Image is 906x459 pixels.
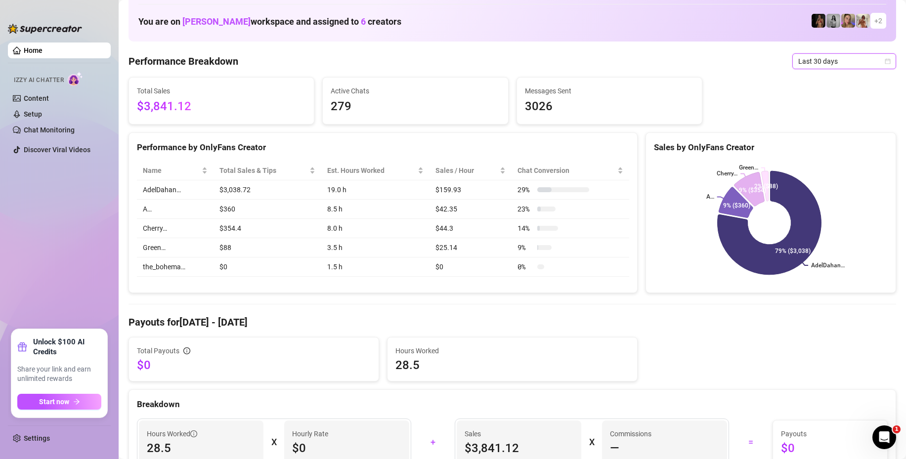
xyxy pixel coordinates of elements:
[321,257,430,277] td: 1.5 h
[735,434,767,450] div: =
[610,428,651,439] article: Commissions
[874,15,882,26] span: + 2
[137,357,371,373] span: $0
[137,257,214,277] td: the_bohema…
[214,180,321,200] td: $3,038.72
[33,337,101,357] strong: Unlock $100 AI Credits
[292,440,401,456] span: $0
[137,219,214,238] td: Cherry…
[885,58,891,64] span: calendar
[811,262,845,269] text: AdelDahan…
[739,165,758,171] text: Green…
[518,261,533,272] span: 0 %
[321,219,430,238] td: 8.0 h
[137,180,214,200] td: AdelDahan…
[812,14,825,28] img: the_bohema
[430,200,512,219] td: $42.35
[73,398,80,405] span: arrow-right
[214,200,321,219] td: $360
[138,16,401,27] h1: You are on workspace and assigned to creators
[430,238,512,257] td: $25.14
[512,161,629,180] th: Chat Conversion
[182,16,251,27] span: [PERSON_NAME]
[147,428,197,439] span: Hours Worked
[856,14,870,28] img: Green
[610,440,619,456] span: —
[24,126,75,134] a: Chat Monitoring
[518,204,533,214] span: 23 %
[706,194,714,201] text: A…
[327,165,416,176] div: Est. Hours Worked
[321,180,430,200] td: 19.0 h
[137,161,214,180] th: Name
[395,345,629,356] span: Hours Worked
[589,434,594,450] div: X
[331,97,500,116] span: 279
[781,428,879,439] span: Payouts
[430,180,512,200] td: $159.93
[147,440,256,456] span: 28.5
[24,94,49,102] a: Content
[435,165,498,176] span: Sales / Hour
[137,141,629,154] div: Performance by OnlyFans Creator
[24,146,90,154] a: Discover Viral Videos
[430,161,512,180] th: Sales / Hour
[395,357,629,373] span: 28.5
[137,85,306,96] span: Total Sales
[24,434,50,442] a: Settings
[137,97,306,116] span: $3,841.12
[321,238,430,257] td: 3.5 h
[525,85,694,96] span: Messages Sent
[214,219,321,238] td: $354.4
[872,425,896,449] iframe: Intercom live chat
[24,110,42,118] a: Setup
[841,14,855,28] img: Cherry
[17,342,27,352] span: gift
[8,24,82,34] img: logo-BBDzfeDw.svg
[24,46,43,54] a: Home
[190,430,197,437] span: info-circle
[518,242,533,253] span: 9 %
[826,14,840,28] img: A
[321,200,430,219] td: 8.5 h
[137,345,179,356] span: Total Payouts
[214,161,321,180] th: Total Sales & Tips
[39,398,69,406] span: Start now
[219,165,307,176] span: Total Sales & Tips
[430,257,512,277] td: $0
[518,184,533,195] span: 29 %
[361,16,366,27] span: 6
[893,425,901,433] span: 1
[331,85,500,96] span: Active Chats
[465,428,573,439] span: Sales
[129,54,238,68] h4: Performance Breakdown
[518,165,615,176] span: Chat Conversion
[129,315,896,329] h4: Payouts for [DATE] - [DATE]
[17,365,101,384] span: Share your link and earn unlimited rewards
[143,165,200,176] span: Name
[465,440,573,456] span: $3,841.12
[137,238,214,257] td: Green…
[14,76,64,85] span: Izzy AI Chatter
[654,141,888,154] div: Sales by OnlyFans Creator
[417,434,449,450] div: +
[214,238,321,257] td: $88
[781,440,879,456] span: $0
[17,394,101,410] button: Start nowarrow-right
[292,428,328,439] article: Hourly Rate
[137,398,888,411] div: Breakdown
[68,72,83,86] img: AI Chatter
[525,97,694,116] span: 3026
[518,223,533,234] span: 14 %
[717,170,737,177] text: Cherry…
[137,200,214,219] td: A…
[430,219,512,238] td: $44.3
[183,347,190,354] span: info-circle
[214,257,321,277] td: $0
[271,434,276,450] div: X
[798,54,890,69] span: Last 30 days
